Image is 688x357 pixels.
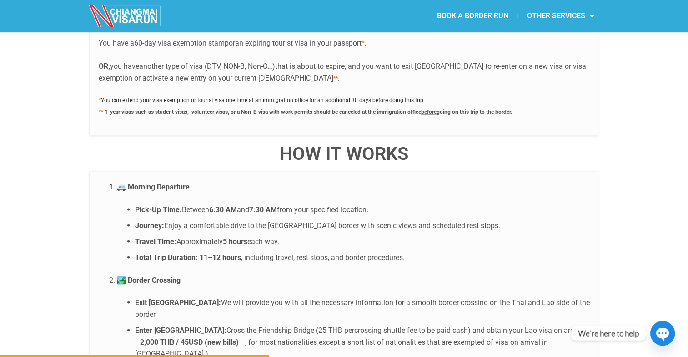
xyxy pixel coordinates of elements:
li: We will provide you with all the necessary information for a smooth border crossing on the Thai a... [135,296,590,320]
a: OTHER SERVICES [517,5,603,26]
strong: Journey: [135,221,164,229]
strong: Pick-Up Time: [135,205,182,214]
strong: Total Trip Duration: [135,253,198,261]
span: each way. [247,237,279,245]
strong: 11–12 hours [200,253,241,261]
li: Between and from your specified location. [135,204,590,215]
span: you have [110,62,139,71]
b: OR, [99,62,110,71]
strong: Enter [GEOGRAPHIC_DATA]: [135,326,226,334]
span: 60-day visa exemption stamp [134,39,229,47]
h4: How It Works [90,144,599,163]
span: . [362,39,367,47]
strong: 6:30 AM [209,205,237,214]
strong: 🏞️ Border Crossing [117,275,181,284]
a: BOOK A BORDER RUN [427,5,517,26]
li: Enjoy a comfortable drive to the [GEOGRAPHIC_DATA] border with scenic views and scheduled rest st... [135,219,590,231]
span: . [338,74,340,82]
strong: 🚐 Morning Departure [117,182,190,191]
strong: Travel Time: [135,237,176,245]
strong: 5 hours [223,237,247,245]
span: 1-year visas such as student visas, volunteer visas, or a Non-B visa with work permits should be ... [105,108,421,115]
strong: 2,000 THB / 45USD (new bills) – [140,337,245,346]
span: or [229,39,235,47]
span: going on this trip to the border. [437,108,512,115]
span: Approximately [176,237,223,245]
span: an expiring tourist visa in your passport [235,39,362,47]
u: before [421,108,437,115]
nav: Menu [344,5,603,26]
span: another type of visa (DTV, NON-B, Non-O…) [139,62,275,71]
strong: 7:30 AM [249,205,277,214]
span: , including travel, rest stops, and border procedures. [241,253,405,261]
span: that is about to expire, and you want to exit [GEOGRAPHIC_DATA] to re-enter on a new visa or visa... [99,62,586,82]
p: You have a [99,37,590,84]
span: You can extend your visa exemption or tourist visa one time at an immigration office for an addit... [101,97,425,103]
strong: Exit [GEOGRAPHIC_DATA]: [135,298,221,306]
